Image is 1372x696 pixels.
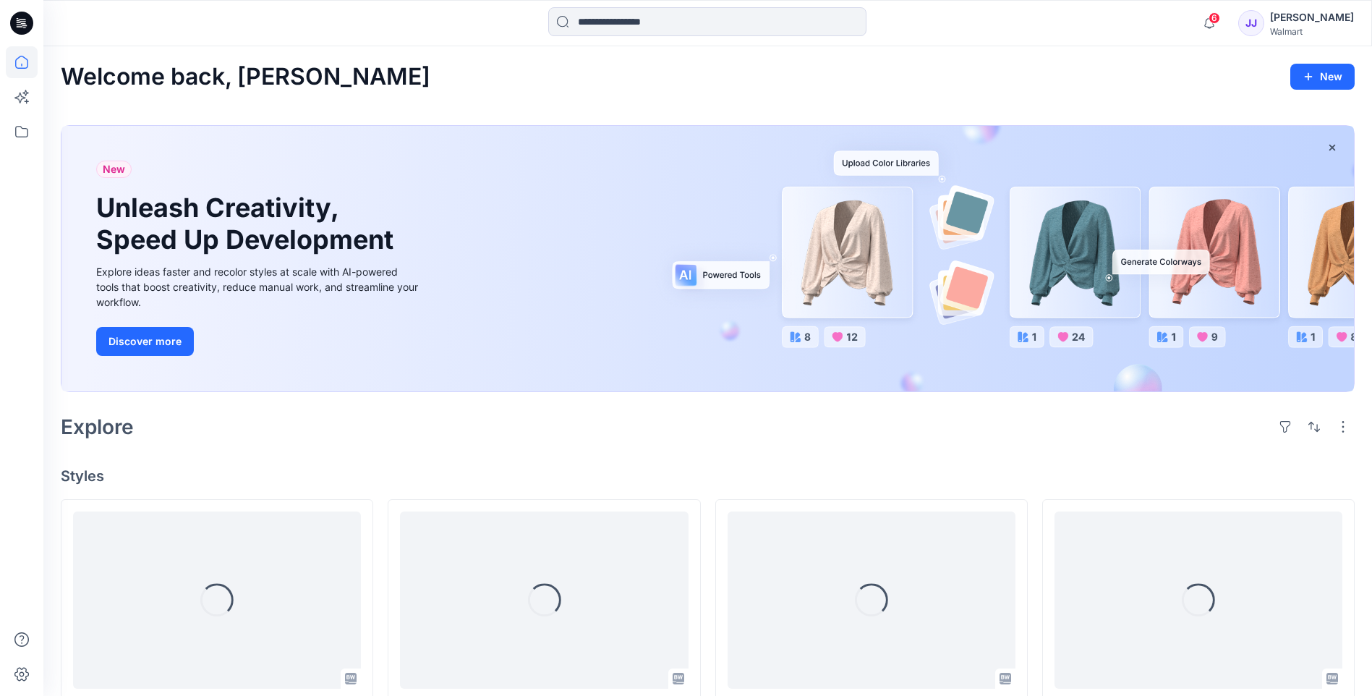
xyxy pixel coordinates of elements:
[1290,64,1355,90] button: New
[1209,12,1220,24] span: 6
[61,415,134,438] h2: Explore
[96,327,194,356] button: Discover more
[96,192,400,255] h1: Unleash Creativity, Speed Up Development
[1270,9,1354,26] div: [PERSON_NAME]
[61,467,1355,485] h4: Styles
[1270,26,1354,37] div: Walmart
[61,64,430,90] h2: Welcome back, [PERSON_NAME]
[96,327,422,356] a: Discover more
[103,161,125,178] span: New
[1238,10,1264,36] div: JJ
[96,264,422,310] div: Explore ideas faster and recolor styles at scale with AI-powered tools that boost creativity, red...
